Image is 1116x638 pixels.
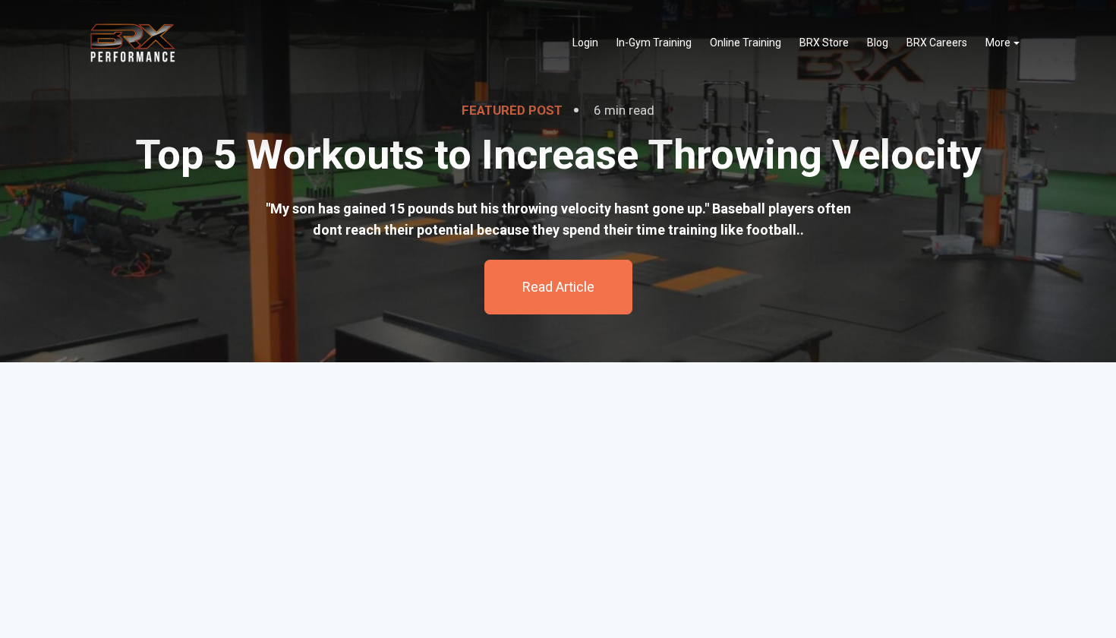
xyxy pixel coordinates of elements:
[701,27,790,58] a: Online Training
[858,27,897,58] a: Blog
[976,27,1029,58] a: More
[607,27,701,58] a: In-Gym Training
[790,27,858,58] a: BRX Store
[563,27,607,58] a: Login
[522,279,594,295] a: Read Article
[266,201,851,238] span: "My son has gained 15 pounds but his throwing velocity hasnt gone up." Baseball players often don...
[563,27,1029,58] div: Navigation Menu
[897,27,976,58] a: BRX Careers
[87,20,178,66] img: BRX Transparent Logo-2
